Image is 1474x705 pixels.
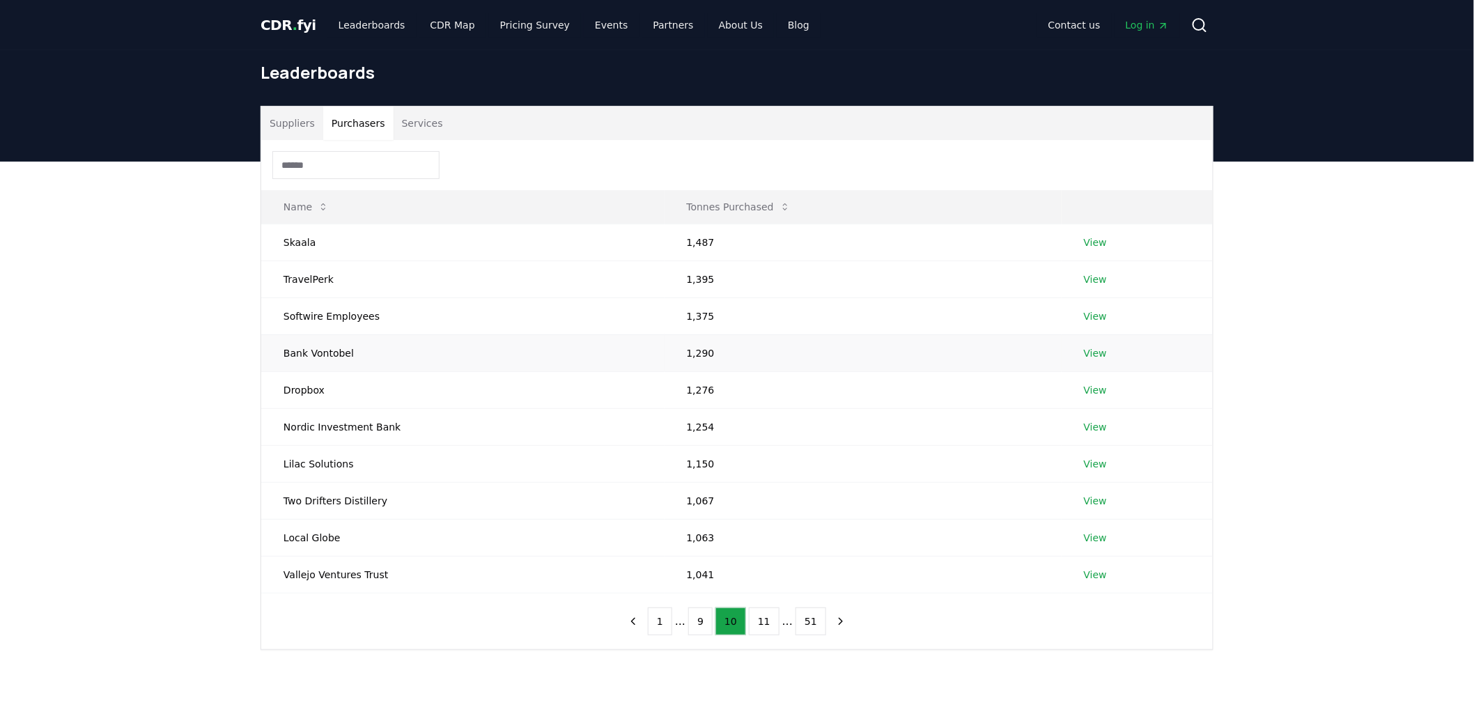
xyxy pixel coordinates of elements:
[261,261,665,297] td: TravelPerk
[1084,531,1107,545] a: View
[665,371,1062,408] td: 1,276
[665,482,1062,519] td: 1,067
[1084,309,1107,323] a: View
[715,607,746,635] button: 10
[665,445,1062,482] td: 1,150
[261,17,316,33] span: CDR fyi
[665,334,1062,371] td: 1,290
[829,607,853,635] button: next page
[261,556,665,593] td: Vallejo Ventures Trust
[261,445,665,482] td: Lilac Solutions
[1084,346,1107,360] a: View
[688,607,713,635] button: 9
[1084,272,1107,286] a: View
[394,107,451,140] button: Services
[261,334,665,371] td: Bank Vontobel
[749,607,779,635] button: 11
[1084,457,1107,471] a: View
[261,107,323,140] button: Suppliers
[676,193,802,221] button: Tonnes Purchased
[489,13,581,38] a: Pricing Survey
[261,15,316,35] a: CDR.fyi
[261,408,665,445] td: Nordic Investment Bank
[272,193,340,221] button: Name
[1115,13,1180,38] a: Log in
[1037,13,1112,38] a: Contact us
[1084,494,1107,508] a: View
[675,613,685,630] li: ...
[261,61,1213,84] h1: Leaderboards
[261,297,665,334] td: Softwire Employees
[665,408,1062,445] td: 1,254
[1084,420,1107,434] a: View
[777,13,821,38] a: Blog
[323,107,394,140] button: Purchasers
[621,607,645,635] button: previous page
[261,482,665,519] td: Two Drifters Distillery
[261,371,665,408] td: Dropbox
[796,607,826,635] button: 51
[327,13,417,38] a: Leaderboards
[1084,235,1107,249] a: View
[648,607,672,635] button: 1
[665,556,1062,593] td: 1,041
[261,519,665,556] td: Local Globe
[584,13,639,38] a: Events
[327,13,821,38] nav: Main
[665,261,1062,297] td: 1,395
[1037,13,1180,38] nav: Main
[261,224,665,261] td: Skaala
[665,224,1062,261] td: 1,487
[708,13,774,38] a: About Us
[665,519,1062,556] td: 1,063
[419,13,486,38] a: CDR Map
[665,297,1062,334] td: 1,375
[1084,383,1107,397] a: View
[1126,18,1169,32] span: Log in
[293,17,297,33] span: .
[782,613,793,630] li: ...
[642,13,705,38] a: Partners
[1084,568,1107,582] a: View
